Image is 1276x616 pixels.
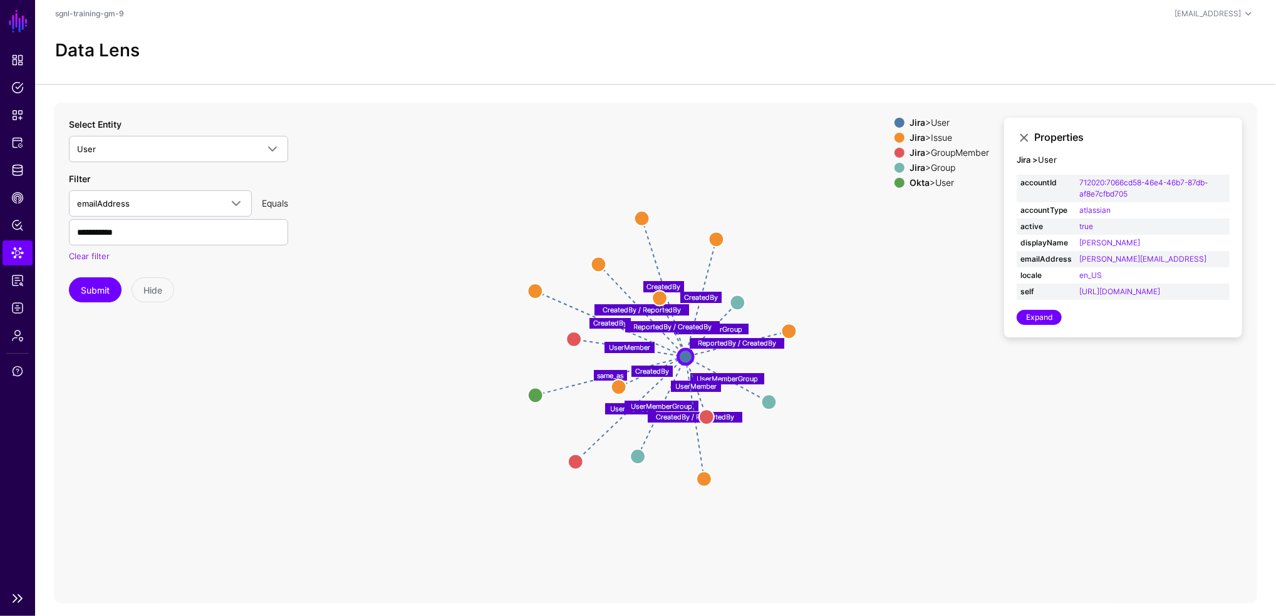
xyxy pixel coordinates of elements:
strong: Jira [910,162,925,173]
span: Data Lens [11,247,24,259]
button: Submit [69,277,122,302]
text: UserMember [609,343,650,352]
label: Select Entity [69,118,122,131]
text: same_as [597,371,625,379]
text: UserMemberGroup [697,374,758,383]
label: Filter [69,172,90,185]
h2: Data Lens [55,40,140,61]
text: CreatedBy [647,282,681,291]
div: > Issue [907,133,992,143]
text: CreatedBy [684,293,718,302]
span: Support [11,365,24,377]
a: SGNL [8,8,29,35]
span: Reports [11,274,24,287]
a: [URL][DOMAIN_NAME] [1079,287,1160,296]
text: ReportedBy / CreatedBy [633,322,712,331]
span: Dashboard [11,54,24,66]
a: Snippets [3,103,33,128]
strong: accountId [1020,177,1072,188]
a: Expand [1017,310,1062,325]
a: atlassian [1079,205,1111,215]
div: > User [907,118,992,128]
h4: User [1017,155,1230,165]
a: Logs [3,295,33,321]
span: User [77,144,96,154]
a: [PERSON_NAME][EMAIL_ADDRESS] [1079,254,1206,264]
a: Protected Systems [3,130,33,155]
a: Dashboard [3,48,33,73]
strong: emailAddress [1020,254,1072,265]
strong: Jira [910,117,925,128]
a: en_US [1079,270,1102,280]
strong: accountType [1020,205,1072,216]
text: CreatedBy / ReportedBy [656,413,734,421]
a: Data Lens [3,240,33,265]
text: UserMember [610,404,651,413]
text: CreatedBy / ReportedBy [603,305,682,314]
strong: Okta [910,177,930,188]
strong: Jira > [1017,155,1038,165]
strong: Jira [910,132,925,143]
a: Policy Lens [3,213,33,238]
a: 712020:7066cd58-46e4-46b7-87db-af8e7cfbd705 [1079,178,1208,198]
span: Policies [11,81,24,94]
h3: Properties [1034,131,1230,143]
span: Protected Systems [11,136,24,149]
button: Hide [132,277,174,302]
div: > User [907,178,992,188]
text: UserMember [675,382,717,391]
div: > GroupMember [907,148,992,158]
span: Policy Lens [11,219,24,232]
span: Admin [11,329,24,342]
strong: self [1020,286,1072,297]
a: Clear filter [69,251,110,261]
text: CreatedBy [635,367,669,376]
a: true [1079,222,1093,231]
strong: locale [1020,270,1072,281]
a: Reports [3,268,33,293]
a: Policies [3,75,33,100]
span: CAEP Hub [11,192,24,204]
a: Admin [3,323,33,348]
text: UserMemberGroup [631,401,692,410]
span: Logs [11,302,24,314]
strong: active [1020,221,1072,232]
text: CreatedBy [593,319,627,327]
div: > Group [907,163,992,173]
text: ReportedBy / CreatedBy [698,339,777,347]
div: Equals [257,197,293,210]
a: CAEP Hub [3,185,33,210]
span: Identity Data Fabric [11,164,24,177]
a: [PERSON_NAME] [1079,238,1140,247]
span: emailAddress [77,198,130,208]
div: [EMAIL_ADDRESS] [1175,8,1241,19]
text: UserMemberGroup [681,324,742,333]
a: Identity Data Fabric [3,158,33,183]
span: Snippets [11,109,24,121]
strong: displayName [1020,237,1072,249]
strong: Jira [910,147,925,158]
a: sgnl-training-gm-9 [55,9,124,18]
